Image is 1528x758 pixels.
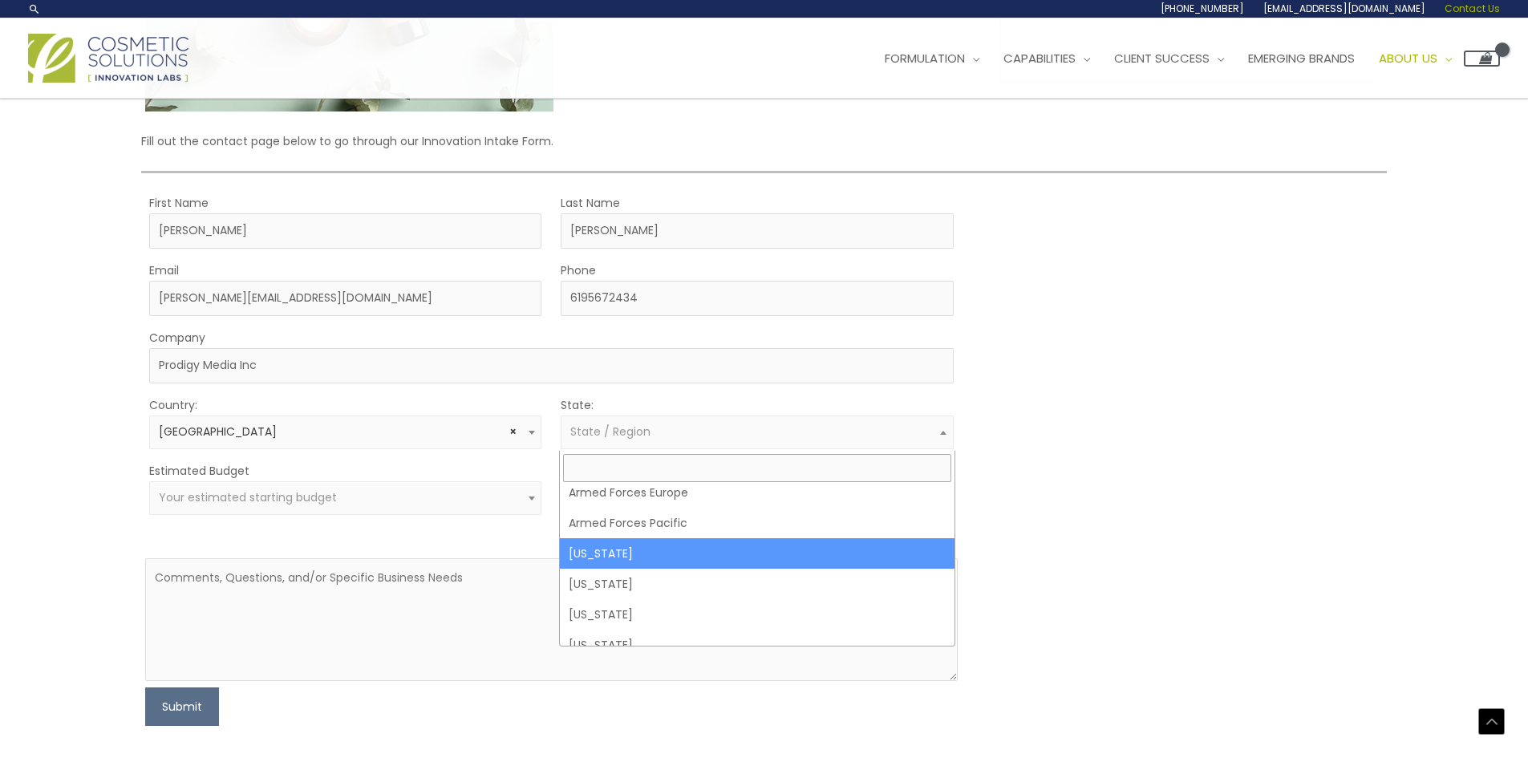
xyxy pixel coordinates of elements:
span: Emerging Brands [1248,50,1355,67]
span: [EMAIL_ADDRESS][DOMAIN_NAME] [1263,2,1425,15]
label: State: [561,395,594,415]
label: Email [149,260,179,281]
label: Last Name [561,193,620,213]
li: Armed Forces Pacific [560,508,954,538]
span: Contact Us [1445,2,1500,15]
li: [US_STATE] [560,538,954,569]
input: Company Name [149,348,953,383]
span: Formulation [885,50,965,67]
span: United States [149,415,541,449]
li: [US_STATE] [560,569,954,599]
a: About Us [1367,34,1464,83]
a: Client Success [1102,34,1236,83]
label: Country: [149,395,197,415]
span: United States [159,424,533,440]
button: Submit [145,687,219,726]
span: Your estimated starting budget [159,489,337,505]
a: Emerging Brands [1236,34,1367,83]
li: [US_STATE] [560,599,954,630]
span: State / Region [570,424,651,440]
li: Armed Forces Europe [560,477,954,508]
label: Company [149,327,205,348]
span: [PHONE_NUMBER] [1161,2,1244,15]
a: Search icon link [28,2,41,15]
label: Phone [561,260,596,281]
label: Estimated Budget [149,460,249,481]
input: Last Name [561,213,953,249]
nav: Site Navigation [861,34,1500,83]
input: Enter Your Phone Number [561,281,953,316]
span: About Us [1379,50,1437,67]
span: Remove all items [509,424,517,440]
li: [US_STATE] [560,630,954,660]
input: First Name [149,213,541,249]
label: First Name [149,193,209,213]
p: Fill out the contact page below to go through our Innovation Intake Form. [141,131,1386,152]
a: Formulation [873,34,991,83]
img: Cosmetic Solutions Logo [28,34,188,83]
a: Capabilities [991,34,1102,83]
span: Capabilities [1003,50,1076,67]
span: Client Success [1114,50,1210,67]
input: Enter Your Email [149,281,541,316]
a: View Shopping Cart, empty [1464,51,1500,67]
